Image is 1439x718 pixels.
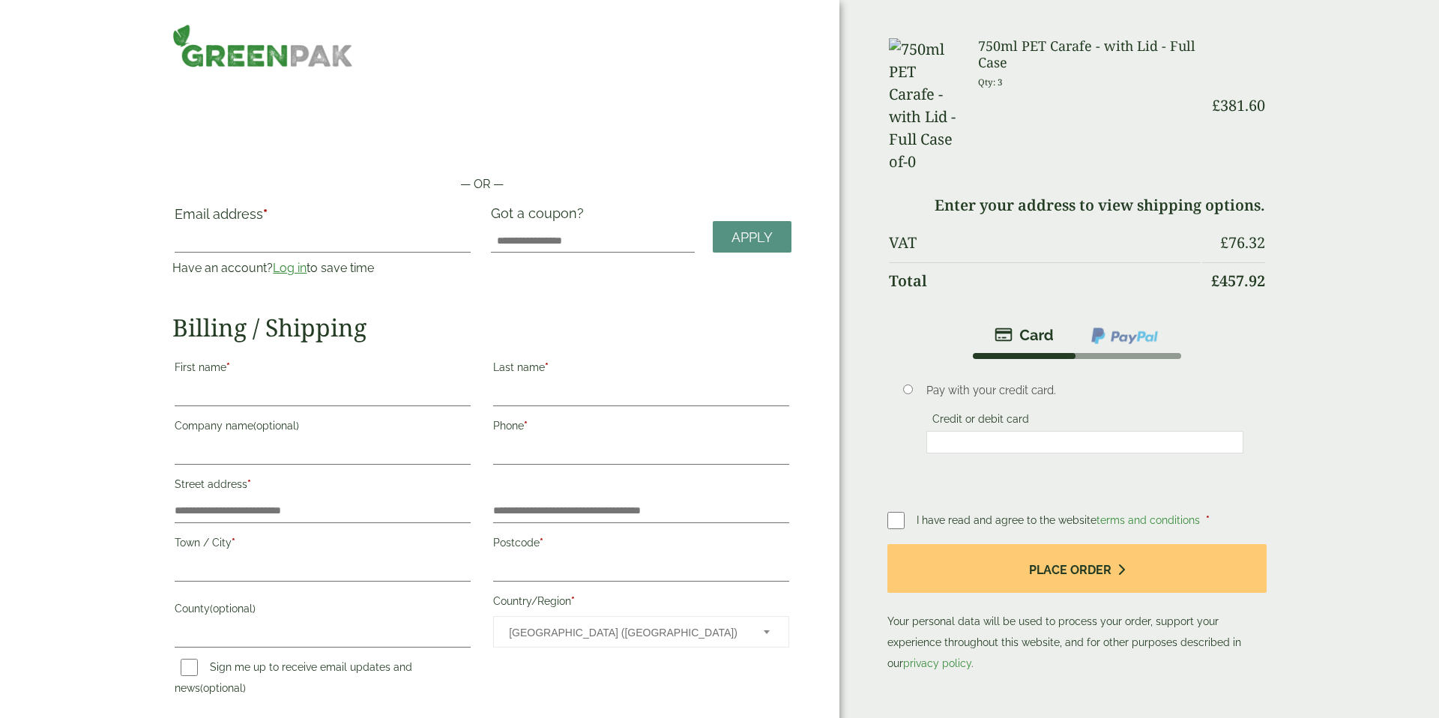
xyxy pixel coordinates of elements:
[887,544,1267,593] button: Place order
[181,659,198,676] input: Sign me up to receive email updates and news(optional)
[493,591,789,616] label: Country/Region
[247,478,251,490] abbr: required
[524,420,528,432] abbr: required
[931,435,1239,449] iframe: Secure card payment input frame
[731,229,773,246] span: Apply
[1220,232,1228,253] span: £
[253,420,299,432] span: (optional)
[1212,95,1265,115] bdi: 381.60
[1211,271,1265,291] bdi: 457.92
[493,532,789,558] label: Postcode
[175,661,412,699] label: Sign me up to receive email updates and news
[493,357,789,382] label: Last name
[493,415,789,441] label: Phone
[263,206,268,222] abbr: required
[917,514,1203,526] span: I have read and agree to the website
[889,225,1201,261] th: VAT
[978,38,1201,70] h3: 750ml PET Carafe - with Lid - Full Case
[175,532,471,558] label: Town / City
[713,221,791,253] a: Apply
[232,537,235,549] abbr: required
[887,544,1267,674] p: Your personal data will be used to process your order, support your experience throughout this we...
[1090,326,1159,346] img: ppcp-gateway.png
[491,205,590,229] label: Got a coupon?
[200,682,246,694] span: (optional)
[1096,514,1200,526] a: terms and conditions
[172,313,791,342] h2: Billing / Shipping
[926,413,1035,429] label: Credit or debit card
[1220,232,1265,253] bdi: 76.32
[175,357,471,382] label: First name
[273,261,307,275] a: Log in
[889,262,1201,299] th: Total
[926,382,1243,399] p: Pay with your credit card.
[1212,95,1220,115] span: £
[978,76,1003,88] small: Qty: 3
[172,24,352,67] img: GreenPak Supplies
[175,474,471,499] label: Street address
[1206,514,1210,526] abbr: required
[210,603,256,615] span: (optional)
[175,598,471,624] label: County
[175,415,471,441] label: Company name
[571,595,575,607] abbr: required
[175,208,471,229] label: Email address
[226,361,230,373] abbr: required
[172,175,791,193] p: — OR —
[540,537,543,549] abbr: required
[889,38,960,173] img: 750ml PET Carafe - with Lid -Full Case of-0
[493,616,789,648] span: Country/Region
[1211,271,1219,291] span: £
[509,617,743,648] span: United Kingdom (UK)
[995,326,1054,344] img: stripe.png
[172,259,473,277] p: Have an account? to save time
[172,127,791,157] iframe: Secure payment button frame
[889,187,1265,223] td: Enter your address to view shipping options.
[545,361,549,373] abbr: required
[903,657,971,669] a: privacy policy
